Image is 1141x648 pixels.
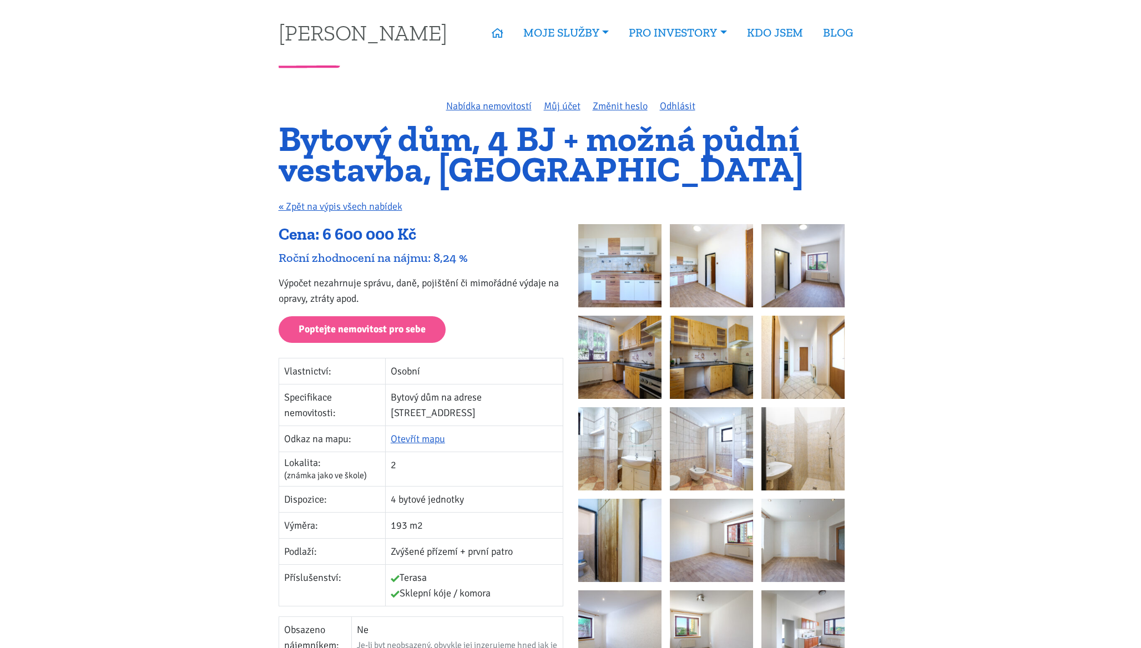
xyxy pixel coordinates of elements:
td: Výměra: [279,513,385,539]
a: Poptejte nemovitost pro sebe [279,316,446,343]
td: Lokalita: [279,452,385,487]
td: 2 [385,452,563,487]
h1: Bytový dům, 4 BJ + možná půdní vestavba, [GEOGRAPHIC_DATA] [279,124,863,184]
span: (známka jako ve škole) [284,470,367,481]
a: PRO INVESTORY [619,20,736,45]
a: Odhlásit [660,100,695,112]
td: 193 m2 [385,513,563,539]
a: Změnit heslo [593,100,648,112]
a: BLOG [813,20,863,45]
a: Můj účet [544,100,580,112]
td: Podlaží: [279,539,385,565]
div: Roční zhodnocení na nájmu: 8,24 % [279,250,563,265]
a: MOJE SLUŽBY [513,20,619,45]
td: Specifikace nemovitosti: [279,384,385,426]
a: KDO JSEM [737,20,813,45]
td: Osobní [385,358,563,384]
td: Vlastnictví: [279,358,385,384]
td: Příslušenství: [279,565,385,606]
p: Výpočet nezahrnuje správu, daně, pojištění či mimořádné výdaje na opravy, ztráty apod. [279,275,563,306]
td: Zvýšené přízemí + první patro [385,539,563,565]
td: Terasa Sklepní kóje / komora [385,565,563,606]
td: Odkaz na mapu: [279,426,385,452]
td: 4 bytové jednotky [385,487,563,513]
td: Bytový dům na adrese [STREET_ADDRESS] [385,384,563,426]
a: Nabídka nemovitostí [446,100,532,112]
a: Otevřít mapu [391,433,445,445]
td: Dispozice: [279,487,385,513]
a: « Zpět na výpis všech nabídek [279,200,402,212]
a: [PERSON_NAME] [279,22,447,43]
div: Cena: 6 600 000 Kč [279,224,563,245]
